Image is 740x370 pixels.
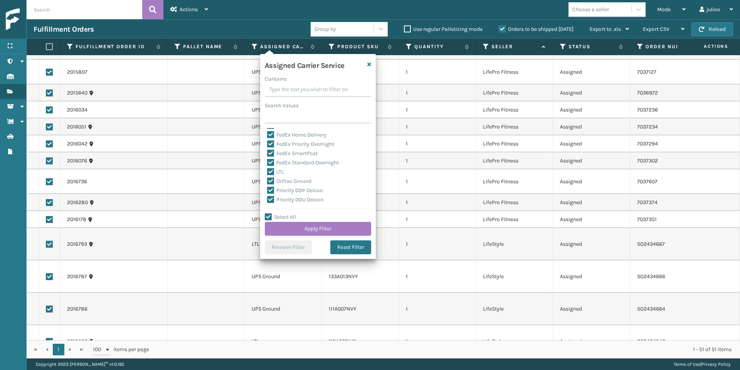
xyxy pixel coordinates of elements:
td: Assigned [553,228,630,260]
span: Actions [679,40,733,53]
td: UPS Ground [245,118,322,135]
label: Product SKU [337,43,384,50]
span: 100 [93,346,104,353]
td: LifeStyle [476,260,553,293]
td: 7036972 [630,84,707,101]
td: UPS Ground [245,169,322,194]
td: LifeStyle [476,228,553,260]
a: 2016280 [67,199,88,206]
button: Reload [691,22,733,36]
div: 1 - 51 of 51 items [160,346,732,353]
button: Apply Filter [265,222,371,236]
td: 7037236 [630,101,707,118]
a: 1 [53,344,64,355]
label: Priority DDP Delcon [267,187,323,194]
td: LTL [245,228,322,260]
td: UPS Ground [245,60,322,84]
td: LifePro Fitness [476,194,553,211]
td: Assigned [553,260,630,293]
td: LifePro Fitness [476,135,553,152]
td: 7037234 [630,118,707,135]
td: UPS Ground [245,101,322,118]
td: 1 [399,260,476,293]
td: SO2434666 [630,260,707,293]
td: Assigned [553,169,630,194]
label: Order Number [646,43,692,50]
a: 2016793 [67,240,87,248]
td: 7037294 [630,135,707,152]
td: UPS Ground [245,84,322,101]
td: 1 [399,325,476,358]
td: Assigned [553,60,630,84]
td: LifeStyle [476,293,553,325]
td: UPS Ground [245,194,322,211]
td: Assigned [553,84,630,101]
label: FedEx Standard Overnight [267,159,339,166]
label: Use regular Palletizing mode [404,26,483,32]
a: 2016178 [67,216,86,223]
label: OnTrac Ground [267,178,311,184]
td: UPS Ground [245,135,322,152]
td: 1 [399,293,476,325]
td: 7037351 [630,211,707,228]
td: 1 [399,135,476,152]
button: Remove Filter [265,240,312,254]
td: 7037302 [630,152,707,169]
td: SO2434667 [630,228,707,260]
td: Assigned [553,101,630,118]
div: | [674,358,731,370]
button: Reset Filter [330,240,371,254]
div: Choose a seller [572,5,609,14]
label: Fulfillment Order Id [76,43,153,50]
span: Actions [180,6,198,13]
label: Assigned Carrier Service [260,43,307,50]
td: 1 [399,118,476,135]
a: 111A007NVY [329,306,357,312]
a: 2016051 [67,123,86,131]
td: 1 [399,194,476,211]
div: Group by [314,25,336,33]
a: 2015807 [67,68,87,76]
td: 1 [399,228,476,260]
a: 112A033IVO [329,338,356,345]
label: Seller [491,43,538,50]
a: 2016787 [67,273,87,280]
a: 2015640 [67,89,87,97]
td: UPS Ground [245,152,322,169]
label: FedEx SmartPost [267,150,318,157]
label: Priority DDU Delcon [267,196,323,203]
td: Assigned [553,194,630,211]
td: 7037374 [630,194,707,211]
span: Export CSV [643,26,669,32]
td: 1 [399,84,476,101]
a: 2016736 [67,178,87,186]
td: LifePro Fitness [476,118,553,135]
td: 1 [399,60,476,84]
h4: Assigned Carrier Service [265,59,345,70]
td: Assigned [553,118,630,135]
a: Terms of Use [674,362,700,367]
td: LifePro Fitness [476,60,553,84]
label: Quantity [414,43,461,50]
td: UPS Ground [245,211,322,228]
td: SO2434546 [630,325,707,358]
label: Orders to be shipped [DATE] [499,26,573,32]
td: 7037607 [630,169,707,194]
span: Export to .xls [590,26,621,32]
td: LifePro Fitness [476,101,553,118]
span: items per page [93,344,149,355]
label: LTL [267,169,284,175]
label: Search Values [265,101,299,110]
label: Pallet Name [183,43,230,50]
label: Contains [265,75,287,83]
td: 1 [399,101,476,118]
a: 2016786 [67,305,87,313]
label: FedEx Priority Overnight [267,141,334,147]
a: 2015953 [67,338,87,345]
a: Privacy Policy [701,362,731,367]
a: 2016034 [67,106,87,114]
td: LifePro Fitness [476,152,553,169]
td: Assigned [553,135,630,152]
td: SO2434664 [630,293,707,325]
td: LifePro Fitness [476,169,553,194]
